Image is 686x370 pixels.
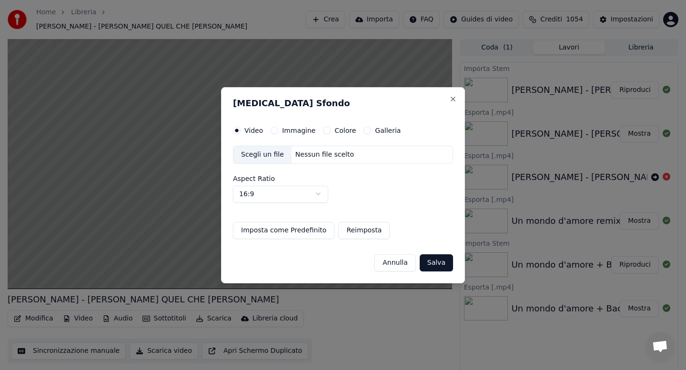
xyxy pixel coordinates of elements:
div: Nessun file scelto [292,150,358,160]
label: Colore [334,127,356,134]
h2: [MEDICAL_DATA] Sfondo [233,99,453,108]
button: Reimposta [338,221,390,239]
label: Video [244,127,263,134]
button: Imposta come Predefinito [233,221,334,239]
div: Scegli un file [233,146,292,163]
button: Annulla [374,254,416,271]
label: Immagine [282,127,315,134]
label: Aspect Ratio [233,175,453,181]
button: Salva [420,254,453,271]
label: Galleria [375,127,401,134]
